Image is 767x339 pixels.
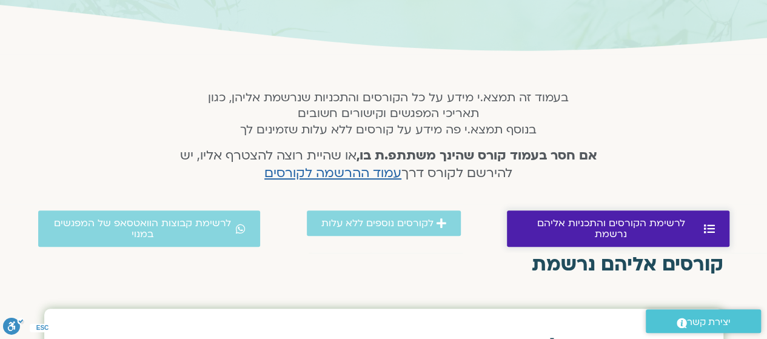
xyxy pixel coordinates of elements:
[687,314,731,331] span: יצירת קשר
[164,90,613,138] h5: בעמוד זה תמצא.י מידע על כל הקורסים והתכניות שנרשמת אליהן, כגון תאריכי המפגשים וקישורים חשובים בנו...
[164,147,613,183] h4: או שהיית רוצה להצטרף אליו, יש להירשם לקורס דרך
[357,147,597,164] strong: אם חסר בעמוד קורס שהינך משתתפ.ת בו,
[507,210,729,247] a: לרשימת הקורסים והתכניות אליהם נרשמת
[321,218,434,229] span: לקורסים נוספים ללא עלות
[646,309,761,333] a: יצירת קשר
[521,218,701,240] span: לרשימת הקורסים והתכניות אליהם נרשמת
[53,218,233,240] span: לרשימת קבוצות הוואטסאפ של המפגשים במנוי
[307,210,461,236] a: לקורסים נוספים ללא עלות
[38,210,261,247] a: לרשימת קבוצות הוואטסאפ של המפגשים במנוי
[44,253,723,275] h2: קורסים אליהם נרשמת
[264,164,401,182] a: עמוד ההרשמה לקורסים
